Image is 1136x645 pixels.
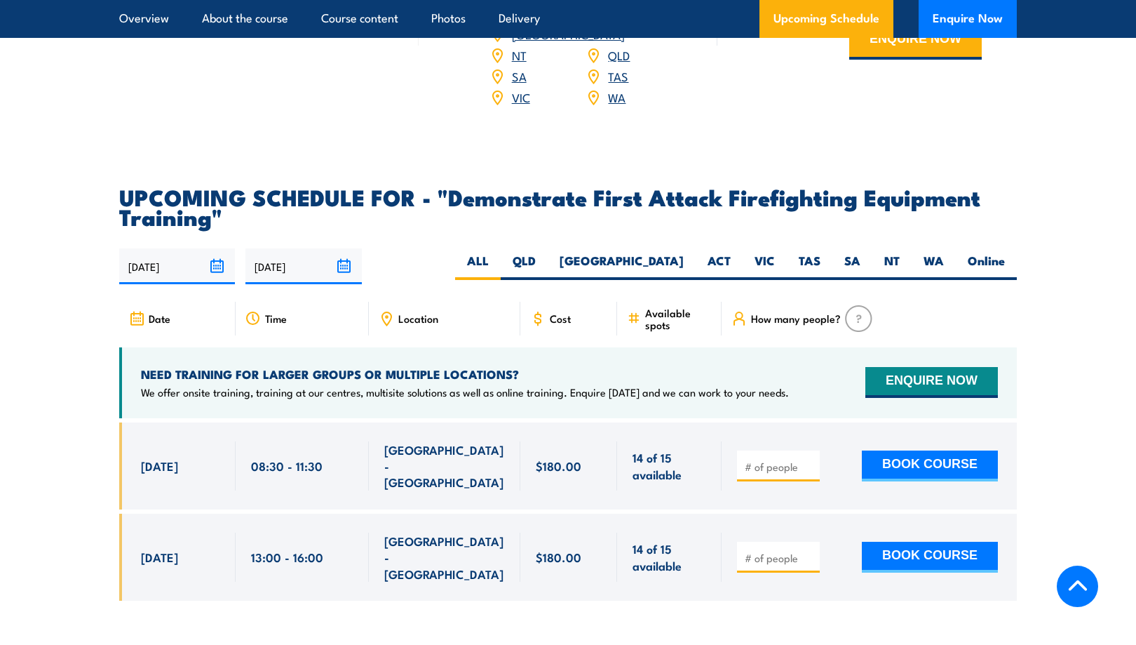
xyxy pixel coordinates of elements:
[787,253,832,280] label: TAS
[743,253,787,280] label: VIC
[512,88,530,105] a: VIC
[251,458,323,474] span: 08:30 - 11:30
[633,449,706,482] span: 14 of 15 available
[141,458,178,474] span: [DATE]
[384,533,505,582] span: [GEOGRAPHIC_DATA] - [GEOGRAPHIC_DATA]
[865,367,998,398] button: ENQUIRE NOW
[550,312,571,324] span: Cost
[149,312,170,324] span: Date
[745,551,815,565] input: # of people
[849,22,982,60] button: ENQUIRE NOW
[912,253,956,280] label: WA
[608,67,628,84] a: TAS
[633,540,706,573] span: 14 of 15 available
[608,88,626,105] a: WA
[832,253,872,280] label: SA
[512,25,625,42] a: [GEOGRAPHIC_DATA]
[119,187,1017,226] h2: UPCOMING SCHEDULE FOR - "Demonstrate First Attack Firefighting Equipment Training"
[251,549,323,565] span: 13:00 - 16:00
[501,253,548,280] label: QLD
[245,248,361,284] input: To date
[536,549,581,565] span: $180.00
[398,312,438,324] span: Location
[455,253,501,280] label: ALL
[751,312,841,324] span: How many people?
[141,366,789,382] h4: NEED TRAINING FOR LARGER GROUPS OR MULTIPLE LOCATIONS?
[141,549,178,565] span: [DATE]
[956,253,1017,280] label: Online
[745,460,815,474] input: # of people
[862,542,998,573] button: BOOK COURSE
[645,307,712,331] span: Available spots
[608,46,630,63] a: QLD
[512,67,527,84] a: SA
[384,441,505,491] span: [GEOGRAPHIC_DATA] - [GEOGRAPHIC_DATA]
[536,458,581,474] span: $180.00
[141,385,789,399] p: We offer onsite training, training at our centres, multisite solutions as well as online training...
[696,253,743,280] label: ACT
[265,312,287,324] span: Time
[119,248,235,284] input: From date
[512,46,527,63] a: NT
[548,253,696,280] label: [GEOGRAPHIC_DATA]
[862,451,998,481] button: BOOK COURSE
[872,253,912,280] label: NT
